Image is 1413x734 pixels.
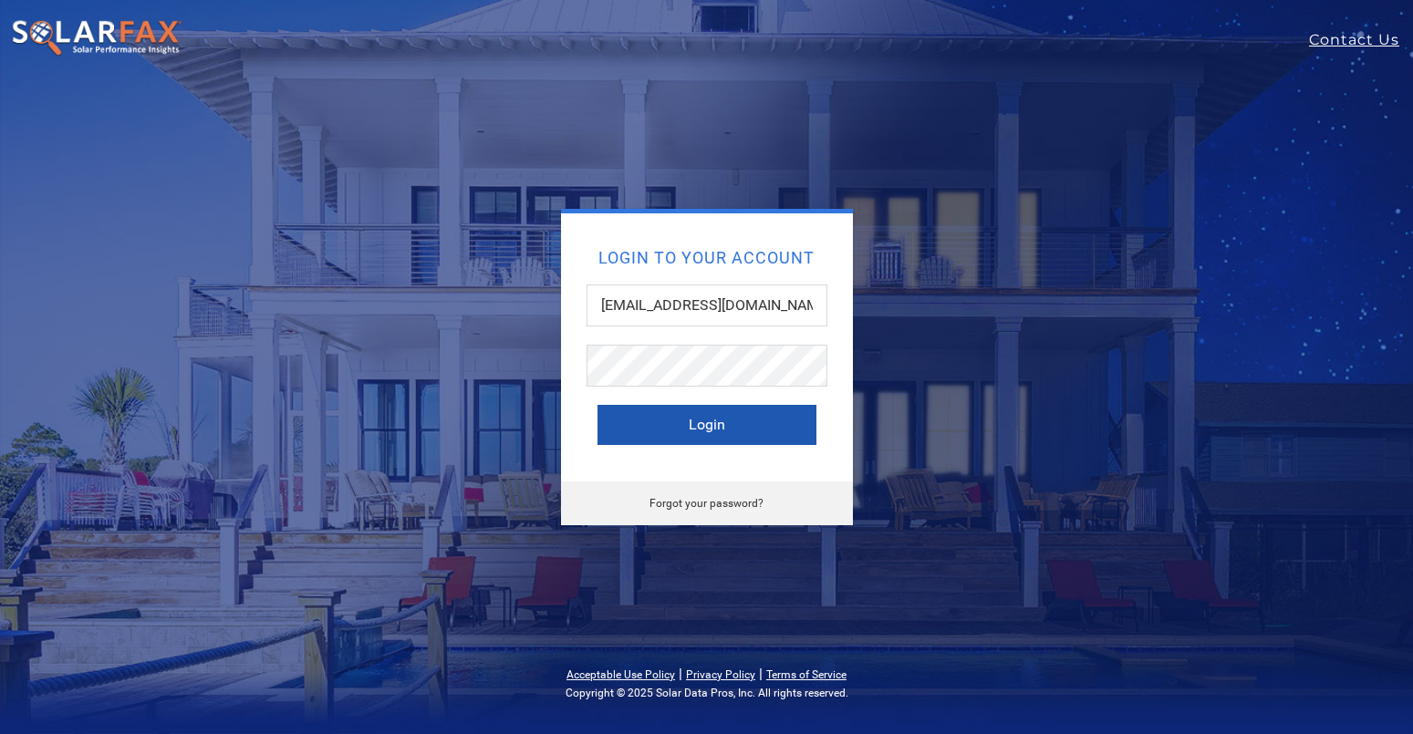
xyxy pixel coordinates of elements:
a: Forgot your password? [649,497,764,510]
button: Login [597,405,816,445]
span: | [679,665,682,682]
a: Contact Us [1309,29,1413,51]
img: SolarFax [11,19,182,57]
input: Email [587,284,827,326]
a: Terms of Service [766,668,847,681]
span: | [759,665,763,682]
h2: Login to your account [597,250,816,266]
a: Privacy Policy [686,668,755,681]
a: Acceptable Use Policy [566,668,675,681]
